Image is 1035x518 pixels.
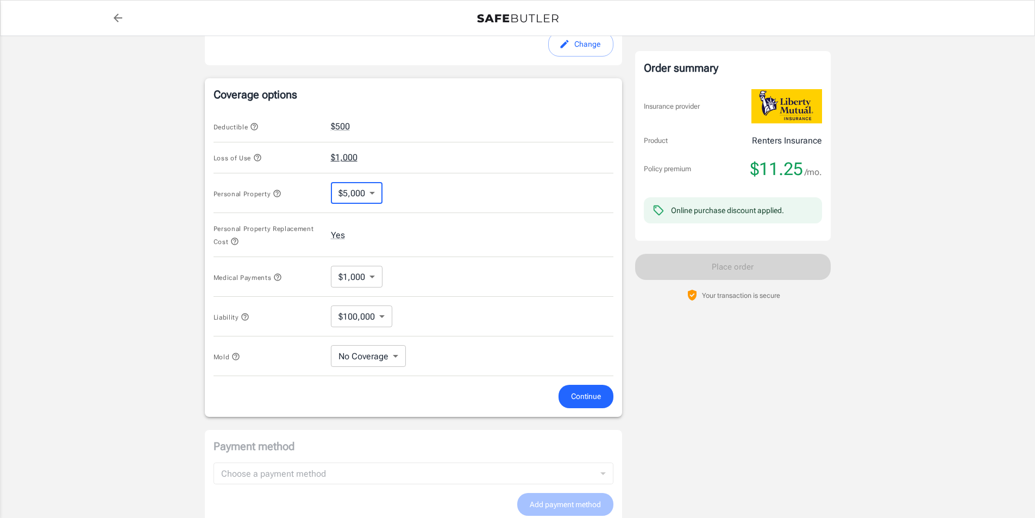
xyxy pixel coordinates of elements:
p: Policy premium [644,164,691,174]
button: Medical Payments [214,271,283,284]
div: Online purchase discount applied. [671,205,784,216]
p: Renters Insurance [752,134,822,147]
span: Deductible [214,123,259,131]
p: Insurance provider [644,101,700,112]
p: Your transaction is secure [702,290,780,301]
span: /mo. [805,165,822,180]
span: Loss of Use [214,154,262,162]
button: Mold [214,350,240,363]
button: edit [548,32,613,57]
div: $100,000 [331,305,392,327]
p: Coverage options [214,87,613,102]
a: back to quotes [107,7,129,29]
button: Continue [559,385,613,408]
button: Liability [214,310,250,323]
span: $11.25 [750,158,803,180]
button: $500 [331,120,350,133]
span: Liability [214,314,250,321]
div: No Coverage [331,345,406,367]
span: Personal Property [214,190,281,198]
span: Mold [214,353,240,361]
button: $1,000 [331,151,357,164]
p: Product [644,135,668,146]
button: Yes [331,229,345,242]
img: Liberty Mutual [751,89,822,123]
img: Back to quotes [477,14,559,23]
div: $5,000 [331,182,382,204]
span: Personal Property Replacement Cost [214,225,314,246]
div: $1,000 [331,266,382,288]
div: Order summary [644,60,822,76]
span: Continue [571,390,601,403]
button: Personal Property Replacement Cost [214,222,322,248]
button: Personal Property [214,187,281,200]
span: Medical Payments [214,274,283,282]
button: Deductible [214,120,259,133]
button: Loss of Use [214,151,262,164]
